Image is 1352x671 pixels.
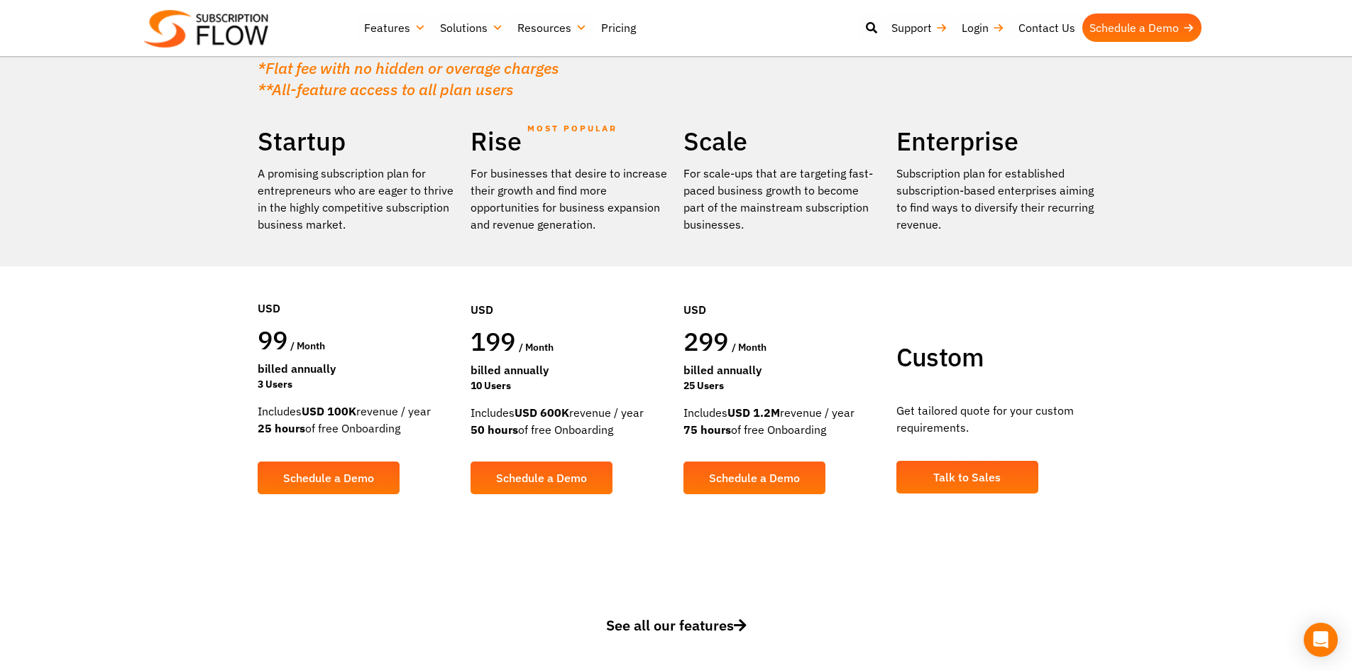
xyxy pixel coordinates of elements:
[471,378,669,393] div: 10 Users
[471,462,612,494] a: Schedule a Demo
[471,324,516,358] span: 199
[896,125,1095,158] h2: Enterprise
[896,340,984,373] span: Custom
[258,257,456,324] div: USD
[683,125,882,158] h2: Scale
[258,165,456,233] p: A promising subscription plan for entrepreneurs who are eager to thrive in the highly competitive...
[1011,13,1082,42] a: Contact Us
[683,462,825,494] a: Schedule a Demo
[258,377,456,392] div: 3 Users
[732,341,766,354] span: / month
[683,324,729,358] span: 299
[683,361,882,378] div: Billed Annually
[258,462,400,494] a: Schedule a Demo
[709,472,800,484] span: Schedule a Demo
[683,404,882,438] div: Includes revenue / year of free Onboarding
[519,341,554,354] span: / month
[955,13,1011,42] a: Login
[258,58,559,78] em: *Flat fee with no hidden or overage charges
[471,258,669,325] div: USD
[471,404,669,438] div: Includes revenue / year of free Onboarding
[357,13,433,42] a: Features
[258,125,456,158] h2: Startup
[896,165,1095,233] p: Subscription plan for established subscription-based enterprises aiming to find ways to diversify...
[896,402,1095,436] p: Get tailored quote for your custom requirements.
[896,461,1038,493] a: Talk to Sales
[727,405,780,420] strong: USD 1.2M
[884,13,955,42] a: Support
[683,258,882,325] div: USD
[1304,623,1338,657] div: Open Intercom Messenger
[302,404,356,418] strong: USD 100K
[606,616,747,635] span: See all our features
[510,13,594,42] a: Resources
[496,472,587,484] span: Schedule a Demo
[471,165,669,233] div: For businesses that desire to increase their growth and find more opportunities for business expa...
[433,13,510,42] a: Solutions
[258,360,456,377] div: Billed Annually
[290,339,325,352] span: / month
[144,10,268,48] img: Subscriptionflow
[258,79,514,99] em: **All-feature access to all plan users
[683,165,882,233] div: For scale-ups that are targeting fast-paced business growth to become part of the mainstream subs...
[471,125,669,158] h2: Rise
[683,422,731,437] strong: 75 hours
[1082,13,1202,42] a: Schedule a Demo
[515,405,569,420] strong: USD 600K
[471,361,669,378] div: Billed Annually
[527,112,617,145] span: MOST POPULAR
[258,323,288,356] span: 99
[258,403,456,437] div: Includes revenue / year of free Onboarding
[594,13,643,42] a: Pricing
[683,378,882,393] div: 25 Users
[258,615,1095,658] a: See all our features
[933,471,1001,483] span: Talk to Sales
[258,421,305,435] strong: 25 hours
[283,472,374,484] span: Schedule a Demo
[471,422,518,437] strong: 50 hours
